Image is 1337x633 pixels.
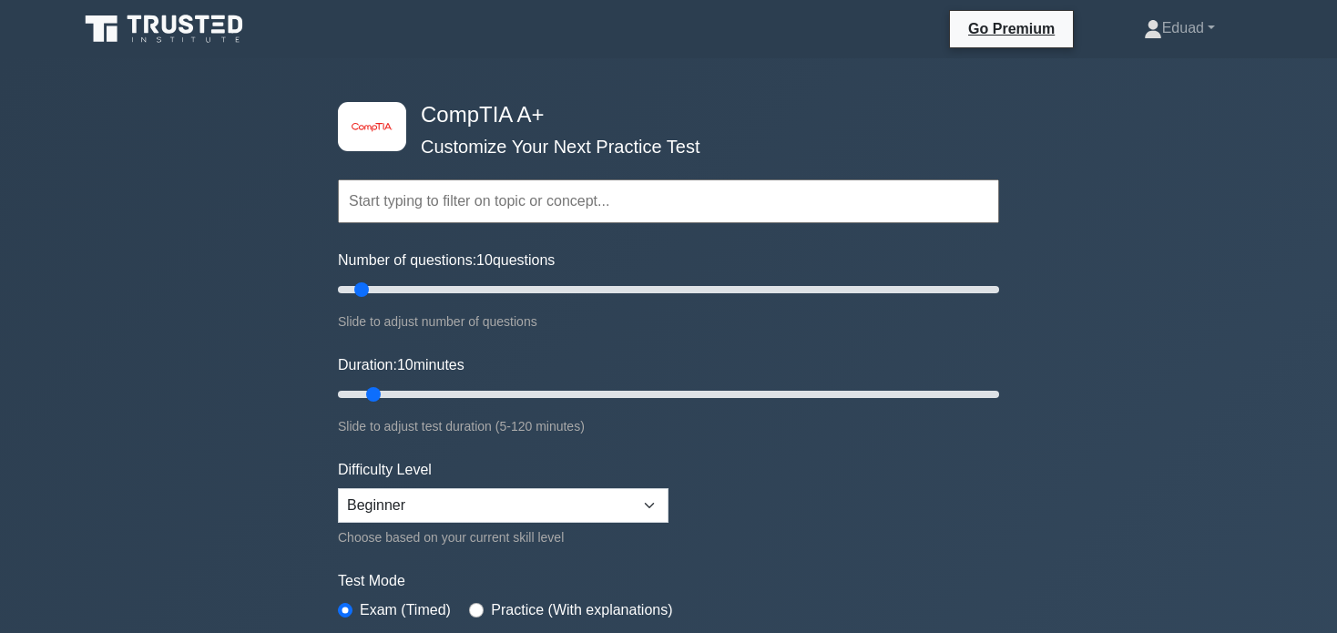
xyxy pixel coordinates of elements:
div: Choose based on your current skill level [338,526,668,548]
a: Eduad [1100,10,1259,46]
label: Number of questions: questions [338,250,555,271]
input: Start typing to filter on topic or concept... [338,179,999,223]
a: Go Premium [957,17,1066,40]
label: Difficulty Level [338,459,432,481]
div: Slide to adjust number of questions [338,311,999,332]
label: Test Mode [338,570,999,592]
span: 10 [397,357,413,373]
div: Slide to adjust test duration (5-120 minutes) [338,415,999,437]
label: Duration: minutes [338,354,464,376]
h4: CompTIA A+ [413,102,910,128]
label: Practice (With explanations) [491,599,672,621]
span: 10 [476,252,493,268]
label: Exam (Timed) [360,599,451,621]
